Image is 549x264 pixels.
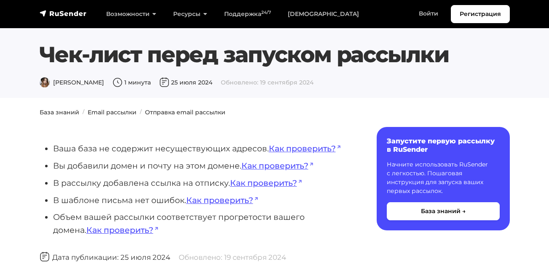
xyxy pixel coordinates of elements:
[261,10,271,15] sup: 24/7
[279,5,367,23] a: [DEMOGRAPHIC_DATA]
[40,42,510,68] h1: Чек-лист перед запуском рассылки
[145,108,225,116] a: Отправка email рассылки
[269,143,341,153] a: Как проверить?
[387,202,500,220] button: База знаний →
[53,177,350,190] li: В рассылку добавлена ссылка на отписку.
[221,79,313,86] span: Обновлено: 19 сентября 2024
[387,160,500,195] p: Начните использовать RuSender с легкостью. Пошаговая инструкция для запуска ваших первых рассылок.
[40,9,87,18] img: RuSender
[159,79,212,86] span: 25 июля 2024
[112,79,151,86] span: 1 минута
[98,5,165,23] a: Возможности
[410,5,447,22] a: Войти
[179,253,286,261] span: Обновлено: 19 сентября 2024
[40,108,79,116] a: База знаний
[451,5,510,23] a: Регистрация
[165,5,216,23] a: Ресурсы
[159,77,169,87] img: Дата публикации
[112,77,123,87] img: Время чтения
[53,159,350,172] li: Вы добавили домен и почту на этом домене.
[53,194,350,207] li: В шаблоне письма нет ошибок.
[216,5,279,23] a: Поддержка24/7
[88,108,137,116] a: Email рассылки
[40,252,50,262] img: Дата публикации
[186,195,259,205] a: Как проверить?
[377,127,510,230] a: Запустите первую рассылку в RuSender Начните использовать RuSender с легкостью. Пошаговая инструк...
[40,79,104,86] span: [PERSON_NAME]
[40,253,170,261] span: Дата публикации: 25 июля 2024
[86,225,159,235] a: Как проверить?
[53,211,350,236] li: Объем вашей рассылки соответствует прогретости вашего домена.
[387,137,500,153] h6: Запустите первую рассылку в RuSender
[53,142,350,155] li: Ваша база не содержит несуществующих адресов.
[35,108,515,117] nav: breadcrumb
[230,178,303,188] a: Как проверить?
[241,161,314,171] a: Как проверить?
